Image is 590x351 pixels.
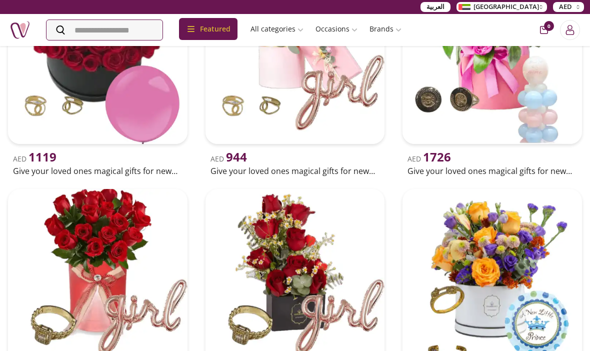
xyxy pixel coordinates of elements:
span: AED [407,154,451,163]
a: Occasions [309,20,363,38]
span: AED [559,2,572,12]
button: Login [560,20,580,40]
h2: Give your loved ones magical gifts for newborns 38 [210,165,380,177]
span: [GEOGRAPHIC_DATA] [473,2,539,12]
span: AED [13,154,56,163]
button: cart-button [540,26,548,34]
a: Brands [363,20,407,38]
span: AED [210,154,247,163]
span: 0 [544,21,554,31]
span: 944 [226,148,247,165]
button: AED [553,2,584,12]
div: Featured [179,18,237,40]
h2: Give your loved ones magical gifts for newborns 20 [407,165,577,177]
span: 1726 [423,148,451,165]
img: Nigwa-uae-gifts [10,20,30,40]
span: 1119 [28,148,56,165]
input: Search [46,20,162,40]
span: العربية [426,2,444,12]
h2: Give your loved ones magical gifts for newborns 31 [13,165,182,177]
a: All categories [244,20,309,38]
img: Arabic_dztd3n.png [458,4,470,10]
button: [GEOGRAPHIC_DATA] [456,2,547,12]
